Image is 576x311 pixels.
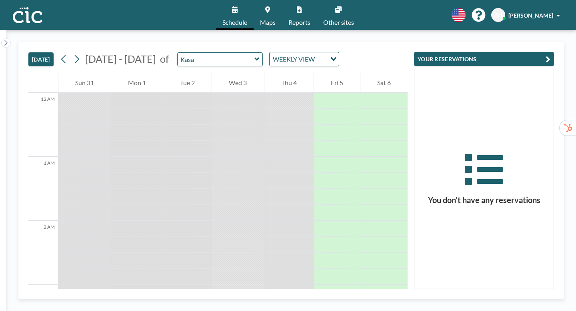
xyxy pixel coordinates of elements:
button: YOUR RESERVATIONS [414,52,554,66]
div: Tue 2 [163,73,212,93]
div: 12 AM [28,93,58,157]
div: Mon 1 [111,73,163,93]
span: [PERSON_NAME] [508,12,553,19]
span: of [160,53,169,65]
div: Thu 4 [264,73,314,93]
div: 2 AM [28,221,58,285]
img: organization-logo [13,7,42,23]
span: Maps [260,19,276,26]
span: Other sites [323,19,354,26]
span: AH [494,12,502,19]
input: Search for option [317,54,326,64]
span: WEEKLY VIEW [271,54,316,64]
button: [DATE] [28,52,54,66]
div: Fri 5 [314,73,360,93]
div: Search for option [270,52,339,66]
div: Wed 3 [212,73,264,93]
div: Sun 31 [58,73,111,93]
div: Sat 6 [360,73,408,93]
span: Schedule [222,19,247,26]
input: Kasa [178,53,254,66]
span: Reports [288,19,310,26]
span: [DATE] - [DATE] [85,53,156,65]
div: 1 AM [28,157,58,221]
h3: You don’t have any reservations [414,195,554,205]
